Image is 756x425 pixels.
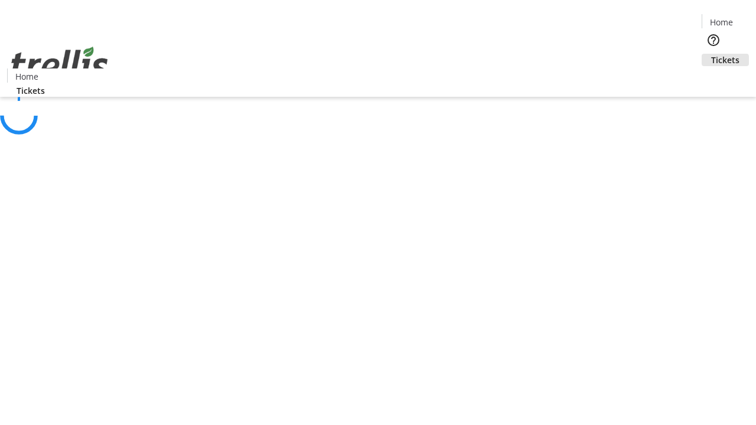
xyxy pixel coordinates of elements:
span: Tickets [711,54,739,66]
a: Home [8,70,45,83]
a: Tickets [702,54,749,66]
img: Orient E2E Organization 1hG6BiHlX8's Logo [7,34,112,93]
button: Help [702,28,725,52]
button: Cart [702,66,725,90]
span: Home [710,16,733,28]
a: Tickets [7,84,54,97]
a: Home [702,16,740,28]
span: Tickets [17,84,45,97]
span: Home [15,70,38,83]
